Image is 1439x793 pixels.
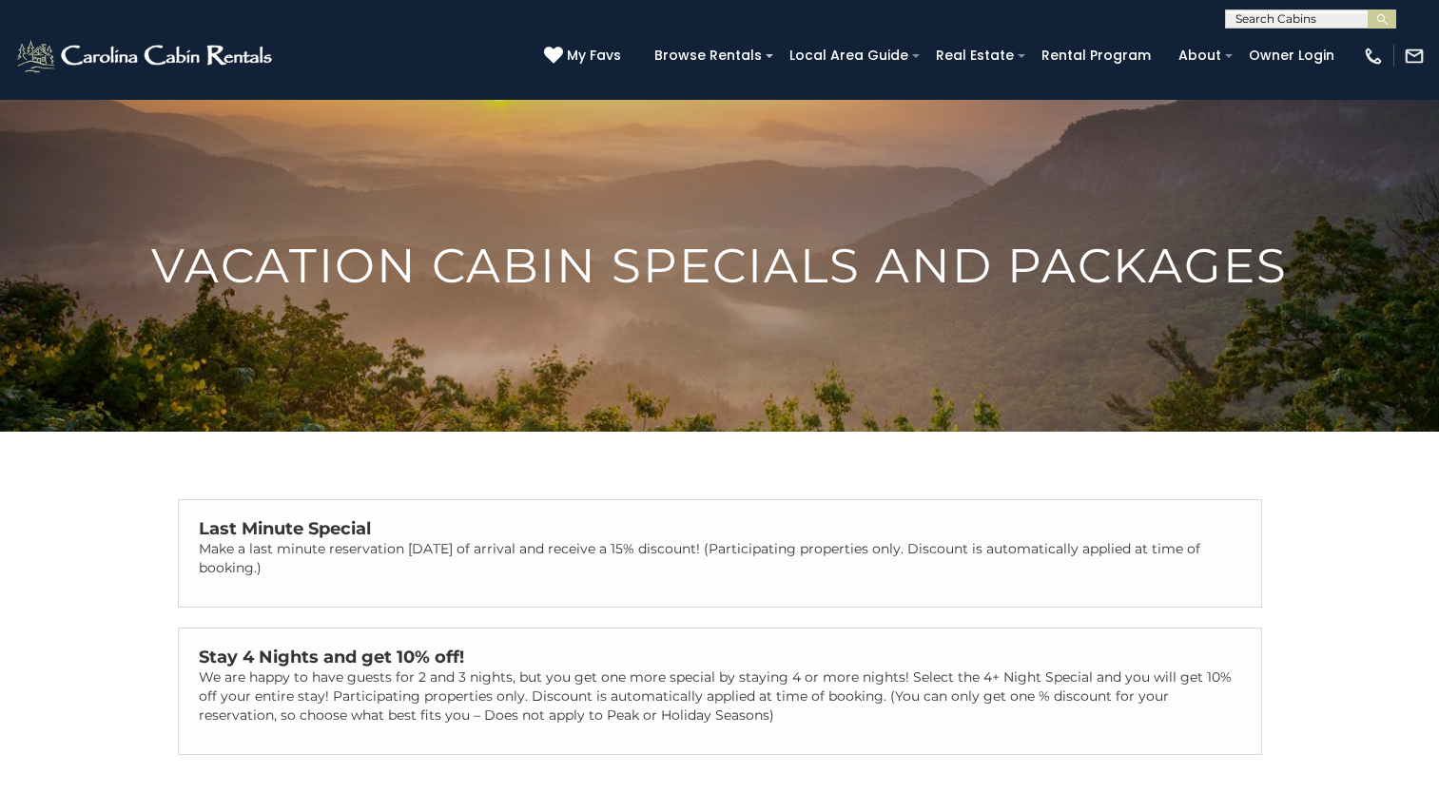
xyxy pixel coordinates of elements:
[1169,41,1231,70] a: About
[199,539,1241,577] p: Make a last minute reservation [DATE] of arrival and receive a 15% discount! (Participating prope...
[1363,46,1384,67] img: phone-regular-white.png
[14,37,278,75] img: White-1-2.png
[645,41,771,70] a: Browse Rentals
[199,667,1241,725] p: We are happy to have guests for 2 and 3 nights, but you get one more special by staying 4 or more...
[199,518,371,539] strong: Last Minute Special
[1032,41,1160,70] a: Rental Program
[1239,41,1344,70] a: Owner Login
[1404,46,1425,67] img: mail-regular-white.png
[567,46,621,66] span: My Favs
[544,46,626,67] a: My Favs
[199,647,464,667] strong: Stay 4 Nights and get 10% off!
[926,41,1023,70] a: Real Estate
[780,41,918,70] a: Local Area Guide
